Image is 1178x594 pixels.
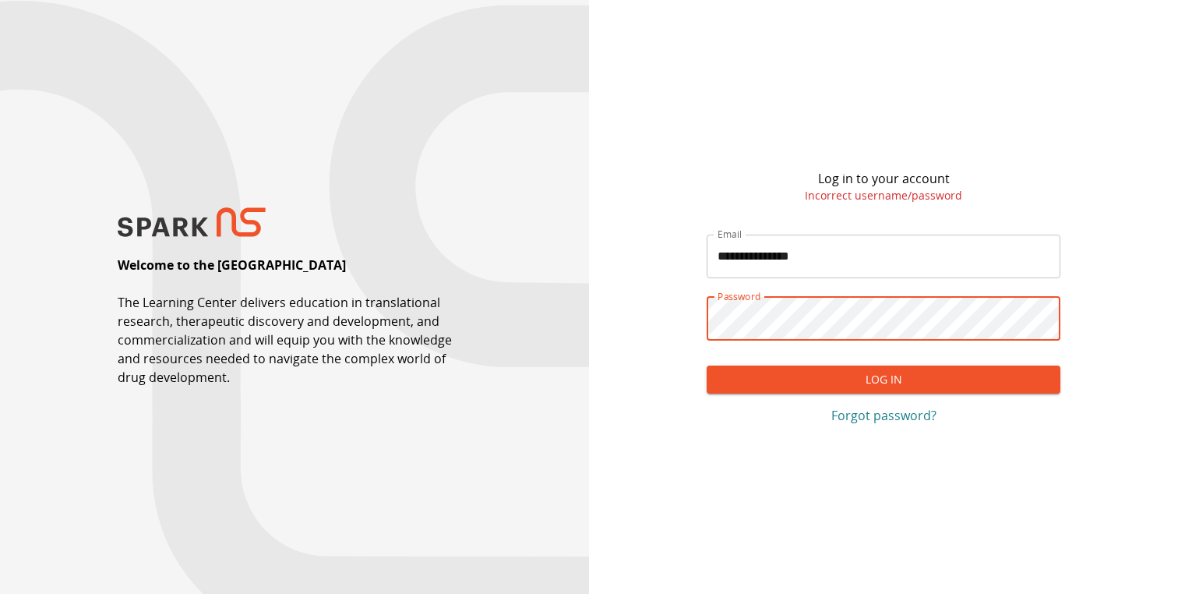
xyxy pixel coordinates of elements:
label: Password [718,290,761,303]
p: The Learning Center delivers education in translational research, therapeutic discovery and devel... [118,293,471,387]
p: Log in to your account [818,169,950,188]
img: SPARK NS [118,207,266,238]
label: Email [718,228,742,241]
p: Welcome to the [GEOGRAPHIC_DATA] [118,256,346,274]
button: Log In [707,366,1060,394]
p: Incorrect username/password [805,188,962,203]
a: Forgot password? [707,406,1060,425]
